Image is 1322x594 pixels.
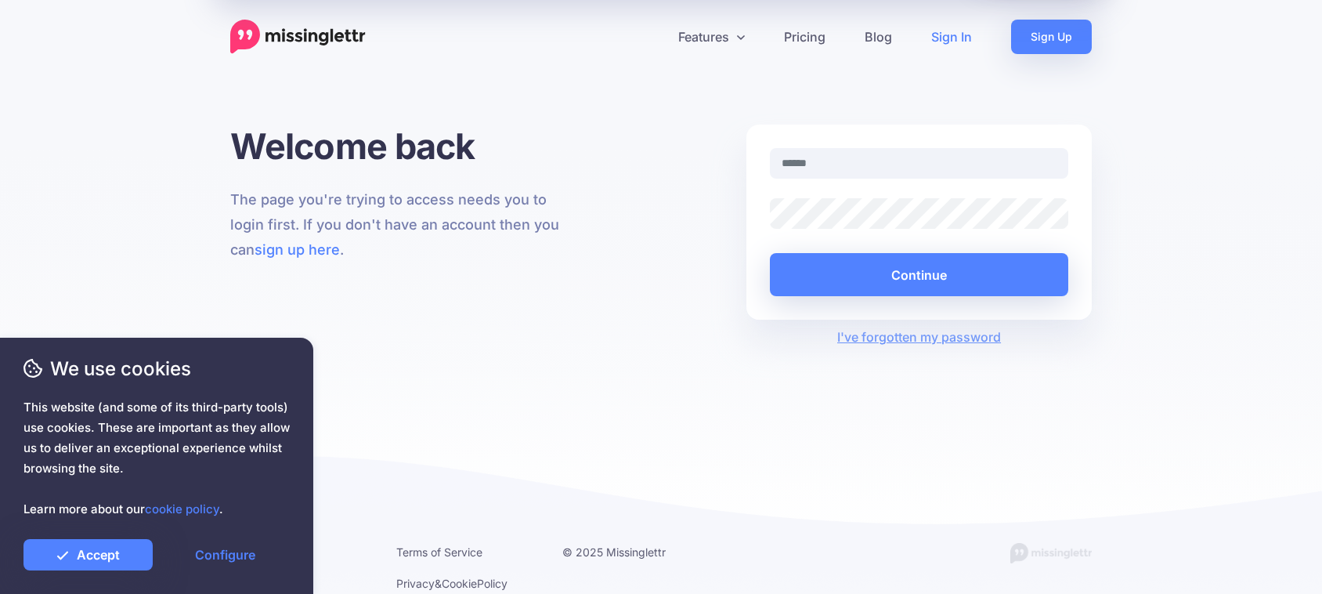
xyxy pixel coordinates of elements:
a: sign up here [255,241,340,258]
a: Accept [23,539,153,570]
li: © 2025 Missinglettr [562,542,705,562]
a: Features [659,20,764,54]
a: I've forgotten my password [837,329,1001,345]
li: & Policy [396,574,539,593]
a: cookie policy [145,502,219,516]
a: Cookie [442,577,477,590]
span: This website (and some of its third-party tools) use cookies. These are important as they allow u... [23,397,290,520]
a: Terms of Service [396,545,482,559]
a: Sign In [912,20,991,54]
a: Privacy [396,577,435,590]
span: We use cookies [23,355,290,382]
a: Configure [161,539,290,570]
a: Blog [845,20,912,54]
p: The page you're trying to access needs you to login first. If you don't have an account then you ... [230,187,576,263]
h1: Welcome back [230,125,576,168]
a: Sign Up [1011,20,1092,54]
button: Continue [770,253,1068,296]
a: Pricing [764,20,845,54]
